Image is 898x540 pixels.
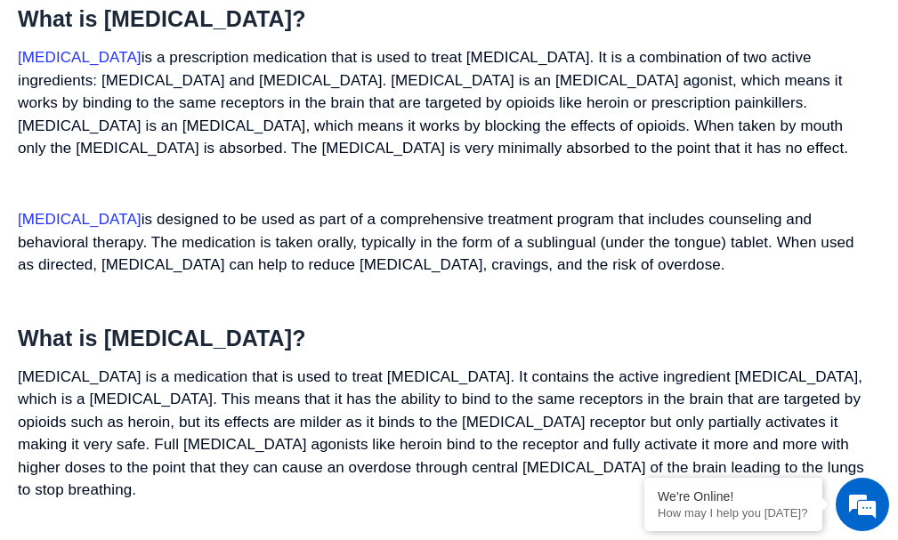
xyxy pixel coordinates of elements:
a: [MEDICAL_DATA] [18,49,142,66]
h2: What is [MEDICAL_DATA]? [18,325,871,351]
div: Minimize live chat window [292,9,335,52]
textarea: Type your message and hit 'Enter' [9,355,339,417]
div: We're Online! [658,489,809,504]
h2: What is [MEDICAL_DATA]? [18,5,871,32]
div: Navigation go back [20,92,46,118]
a: [MEDICAL_DATA] [18,211,142,228]
p: [MEDICAL_DATA] is a medication that is used to treat [MEDICAL_DATA]. It contains the active ingre... [18,366,871,502]
p: is a prescription medication that is used to treat [MEDICAL_DATA]. It is a combination of two act... [18,46,871,160]
div: Chat with us now [119,93,326,117]
p: is designed to be used as part of a comprehensive treatment program that includes counseling and ... [18,208,871,277]
span: We're online! [103,158,246,338]
p: How may I help you today? [658,506,809,520]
